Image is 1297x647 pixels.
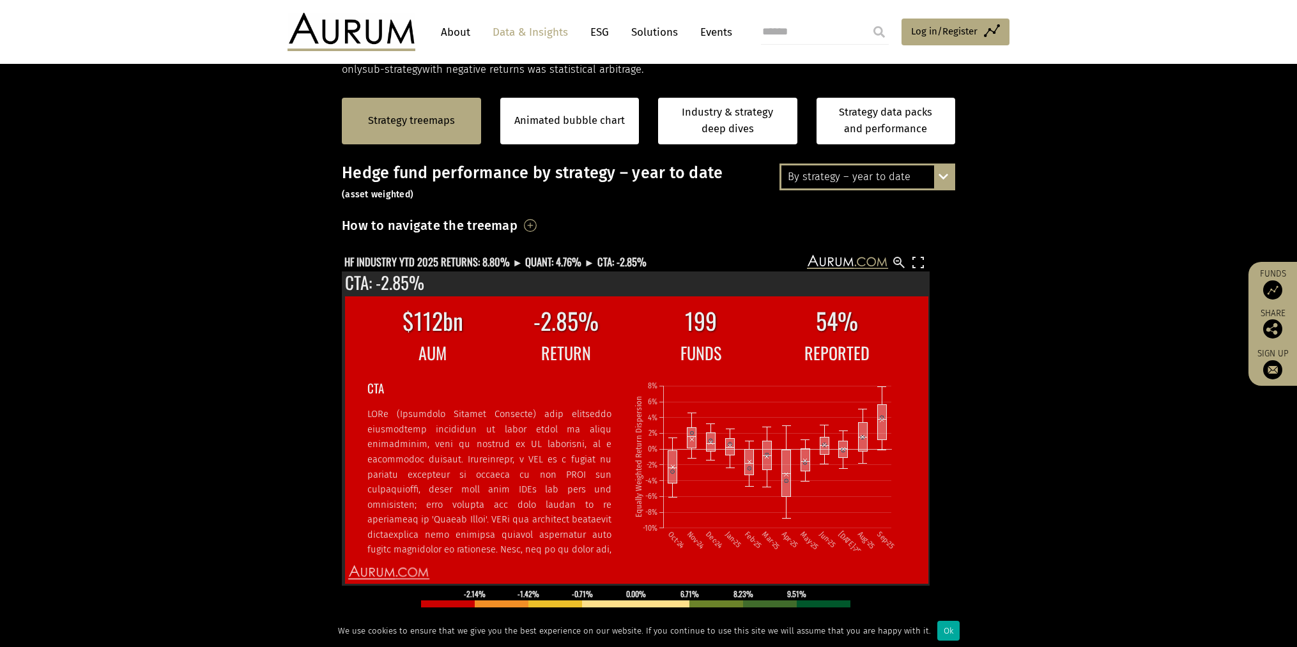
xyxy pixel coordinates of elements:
[342,189,413,200] small: (asset weighted)
[362,63,422,75] span: sub-strategy
[1255,348,1291,379] a: Sign up
[1263,280,1282,300] img: Access Funds
[342,164,955,202] h3: Hedge fund performance by strategy – year to date
[902,19,1009,45] a: Log in/Register
[486,20,574,44] a: Data & Insights
[342,215,518,236] h3: How to navigate the treemap
[288,13,415,51] img: Aurum
[1255,268,1291,300] a: Funds
[1255,309,1291,339] div: Share
[911,24,978,39] span: Log in/Register
[694,20,732,44] a: Events
[817,98,956,144] a: Strategy data packs and performance
[937,621,960,641] div: Ok
[866,19,892,45] input: Submit
[1263,360,1282,379] img: Sign up to our newsletter
[434,20,477,44] a: About
[1263,319,1282,339] img: Share this post
[368,112,455,129] a: Strategy treemaps
[781,165,953,188] div: By strategy – year to date
[658,98,797,144] a: Industry & strategy deep dives
[625,20,684,44] a: Solutions
[514,112,625,129] a: Animated bubble chart
[584,20,615,44] a: ESG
